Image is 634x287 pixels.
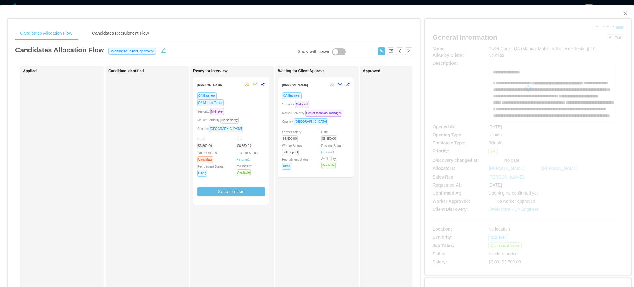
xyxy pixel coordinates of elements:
span: $5,850.00 [321,135,337,142]
h1: Ready for Interview [193,69,280,73]
span: share-alt [345,82,350,87]
span: Hired [282,163,291,170]
button: icon: mail [387,47,394,55]
div: Candidates Allocation Flow [15,26,77,40]
strong: [PERSON_NAME] [197,84,223,87]
button: Close [617,5,634,22]
span: team [245,82,250,87]
span: Recruitment Status: [197,165,224,175]
span: Mid level [295,101,309,108]
span: $3,800.00 [197,143,213,149]
span: Country: [282,120,330,123]
span: No seniority [220,117,239,124]
span: Market Seniority: [197,118,241,122]
button: icon: left [396,47,403,55]
span: Hiring [197,170,207,177]
h1: Applied [23,69,110,73]
button: icon: edit [158,47,168,53]
a: Resume1 [237,157,250,162]
span: [GEOGRAPHIC_DATA] [294,118,328,125]
span: Available [321,162,336,169]
span: Worker Status: [197,151,218,161]
span: team [330,82,334,87]
span: QA Engineer [197,92,217,99]
a: Resume1 [321,150,335,155]
article: Candidates Allocation Flow [15,45,104,55]
span: Resume Status: [237,151,258,161]
span: Mid level [210,108,224,115]
span: Country: [197,127,245,130]
span: Candidate [197,156,213,163]
button: Send to sales [197,187,265,196]
div: Show withdrawn [297,48,329,55]
span: Availability: [321,157,338,167]
h1: Candidate Identified [108,69,195,73]
span: Senior technical manager [305,110,342,117]
span: Seniority: [197,110,227,113]
div: Candidates Recruitment Flow [87,26,154,40]
span: Market Seniority: [282,111,345,115]
span: $3,500.00 [282,135,298,142]
span: Resume Status: [321,144,343,154]
span: Waiting for client approval [108,48,156,55]
span: Talent pool [282,149,299,156]
span: Worker Status: [282,144,302,154]
span: QA Manual Tester [197,99,224,106]
span: share-alt [261,82,265,87]
span: Seniority: [282,103,311,106]
span: Rate [237,138,255,148]
button: icon: right [405,47,412,55]
span: Offer: [197,138,215,148]
span: $6,350.00 [237,143,252,149]
button: mail [334,80,342,90]
span: Former salary: [282,130,302,140]
span: Availability: [237,164,253,174]
span: QA Engineer [282,92,302,99]
span: Available [237,169,251,176]
h1: Waiting for Client Approval [278,69,365,73]
button: mail [250,80,258,90]
i: icon: close [623,11,628,16]
strong: [PERSON_NAME] [282,84,308,87]
h1: Approved [363,69,449,73]
span: Recruitment Status: [282,158,309,168]
button: icon: usergroup-add [378,47,385,55]
span: [GEOGRAPHIC_DATA] [209,126,243,132]
span: Rate [321,130,340,140]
